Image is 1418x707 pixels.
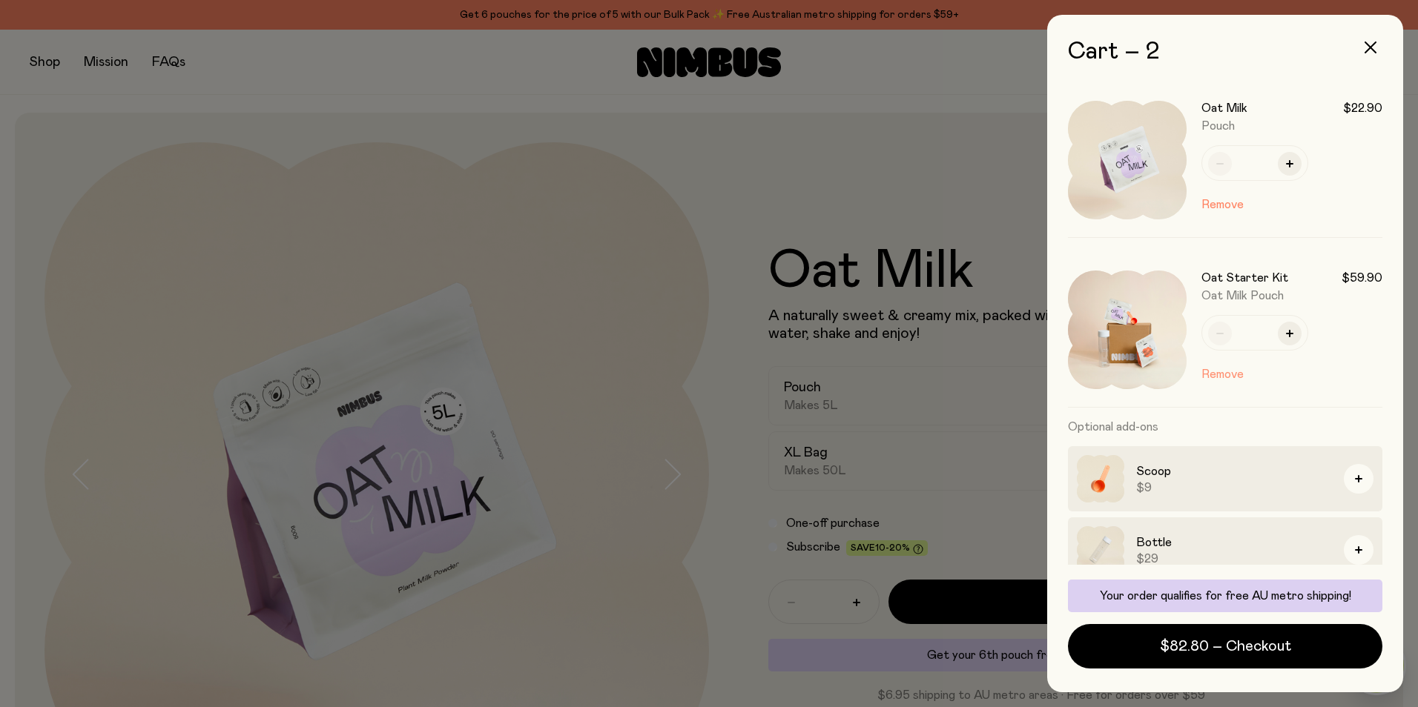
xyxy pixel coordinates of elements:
button: Remove [1201,365,1244,383]
span: $22.90 [1343,101,1382,116]
span: Oat Milk Pouch [1201,290,1284,302]
h2: Cart – 2 [1068,39,1382,65]
button: Remove [1201,196,1244,213]
span: $29 [1136,551,1332,566]
h3: Bottle [1136,534,1332,551]
p: Your order qualifies for free AU metro shipping! [1077,588,1374,603]
span: $82.80 – Checkout [1160,636,1291,657]
span: $9 [1136,480,1332,495]
h3: Scoop [1136,462,1332,480]
h3: Optional add-ons [1068,408,1382,446]
span: $59.90 [1342,270,1382,285]
span: Pouch [1201,120,1235,132]
button: $82.80 – Checkout [1068,624,1382,668]
h3: Oat Starter Kit [1201,270,1288,285]
h3: Oat Milk [1201,101,1247,116]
